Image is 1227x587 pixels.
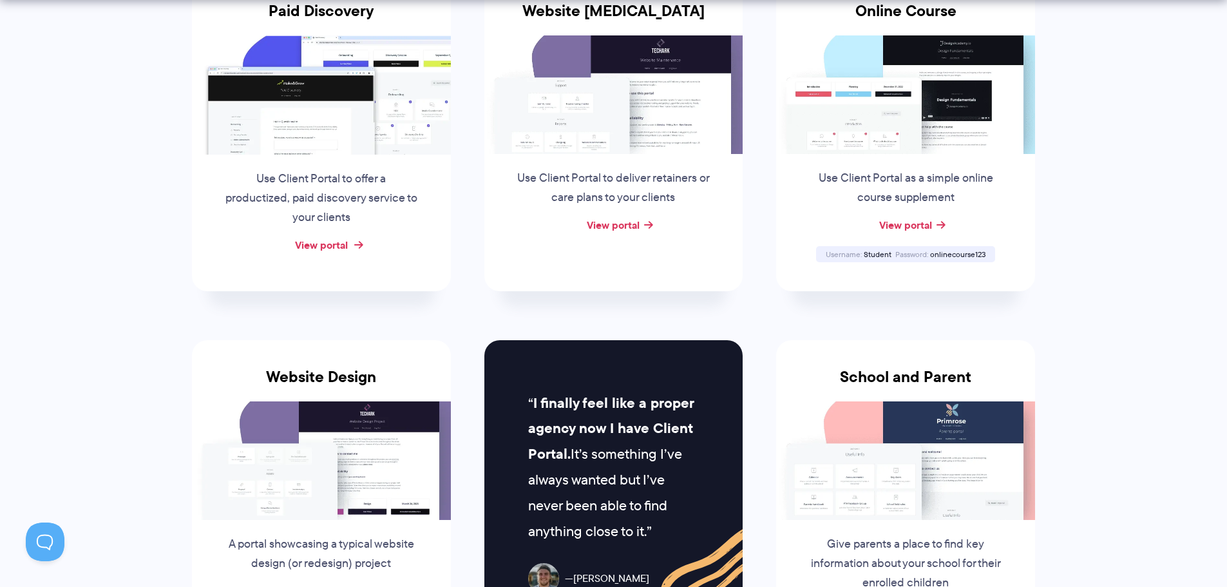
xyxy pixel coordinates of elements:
[192,2,451,35] h3: Paid Discovery
[776,368,1035,401] h3: School and Parent
[528,390,699,544] p: It’s something I’ve always wanted but I’ve never been able to find anything close to it.
[930,249,985,260] span: onlinecourse123
[864,249,891,260] span: Student
[192,368,451,401] h3: Website Design
[587,217,640,233] a: View portal
[26,523,64,561] iframe: Toggle Customer Support
[515,169,711,207] p: Use Client Portal to deliver retainers or care plans to your clients
[528,392,694,465] strong: I finally feel like a proper agency now I have Client Portal.
[826,249,862,260] span: Username
[808,169,1003,207] p: Use Client Portal as a simple online course supplement
[484,2,743,35] h3: Website [MEDICAL_DATA]
[224,535,419,573] p: A portal showcasing a typical website design (or redesign) project
[776,2,1035,35] h3: Online Course
[224,169,419,227] p: Use Client Portal to offer a productized, paid discovery service to your clients
[879,217,932,233] a: View portal
[295,237,348,253] a: View portal
[895,249,928,260] span: Password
